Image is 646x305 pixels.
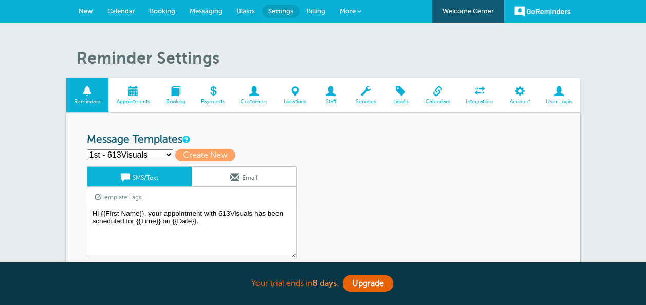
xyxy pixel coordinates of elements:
[175,150,240,160] a: Create New
[422,99,453,105] span: Calendars
[502,78,538,112] a: Account
[538,78,580,112] a: User Login
[192,167,296,186] a: Email
[543,99,575,105] span: User Login
[343,275,393,292] a: Upgrade
[158,78,193,112] a: Booking
[175,149,235,161] span: Create New
[507,99,533,105] span: Account
[87,187,149,207] a: Template Tags
[238,99,271,105] span: Customers
[268,7,293,15] span: Settings
[198,99,228,105] span: Payments
[353,99,379,105] span: Services
[384,78,417,112] a: Labels
[458,78,502,112] a: Integrations
[307,7,325,15] span: Billing
[182,136,189,143] a: This is the wording for your reminder and follow-up messages. You can create multiple templates i...
[463,99,497,105] span: Integrations
[108,78,158,112] a: Appointments
[312,279,337,288] a: 8 days
[319,99,342,105] span: Staff
[87,167,192,186] a: SMS/Text
[114,99,153,105] span: Appointments
[77,48,580,68] h1: Reminder Settings
[190,7,223,15] span: Messaging
[87,134,560,146] h3: Message Templates
[150,7,175,15] span: Booking
[66,273,580,295] div: Your trial ends in .
[389,99,412,105] span: Labels
[417,78,458,112] a: Calendars
[79,7,93,15] span: New
[262,5,300,18] a: Settings
[281,99,309,105] span: Locations
[347,78,384,112] a: Services
[71,99,104,105] span: Reminders
[193,78,233,112] a: Payments
[107,7,135,15] span: Calendar
[276,78,315,112] a: Locations
[314,78,347,112] a: Staff
[340,7,356,15] span: More
[87,207,297,258] textarea: Hi {{First Name}}, your appointment with 613Visuals has been scheduled for {{Time}} on {{Date}}.
[237,7,255,15] span: Blasts
[163,99,188,105] span: Booking
[233,78,276,112] a: Customers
